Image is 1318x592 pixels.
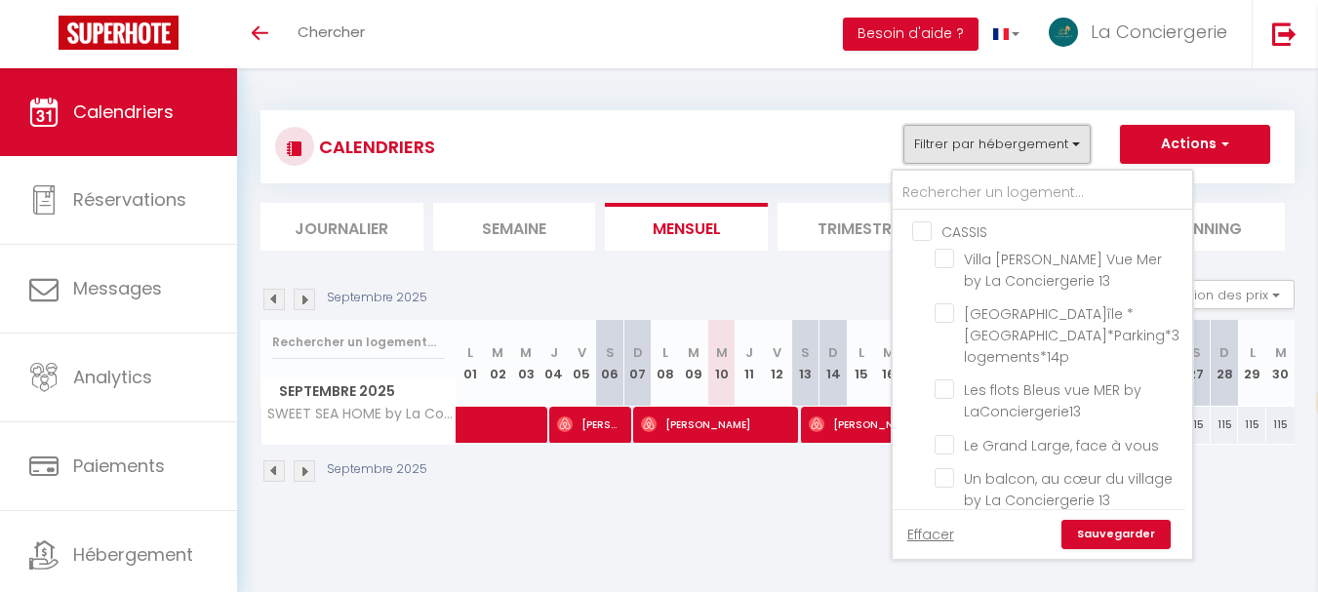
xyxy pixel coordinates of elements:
[964,380,1141,421] span: Les flots Bleus vue MER by LaConciergerie13
[433,203,596,251] li: Semaine
[1120,125,1270,164] button: Actions
[596,320,624,407] th: 06
[605,203,768,251] li: Mensuel
[641,406,792,443] span: [PERSON_NAME]
[1091,20,1227,44] span: La Conciergerie
[680,320,708,407] th: 09
[633,343,643,362] abbr: D
[492,343,503,362] abbr: M
[1238,320,1266,407] th: 29
[73,276,162,300] span: Messages
[568,320,596,407] th: 05
[73,454,165,478] span: Paiements
[550,343,558,362] abbr: J
[1211,407,1239,443] div: 115
[260,203,423,251] li: Journalier
[1266,320,1295,407] th: 30
[1049,18,1078,47] img: ...
[578,343,586,362] abbr: V
[907,524,954,545] a: Effacer
[327,460,427,479] p: Septembre 2025
[73,99,174,124] span: Calendriers
[764,320,792,407] th: 12
[883,343,895,362] abbr: M
[557,406,623,443] span: [PERSON_NAME]
[745,343,753,362] abbr: J
[1275,343,1287,362] abbr: M
[606,343,615,362] abbr: S
[847,320,875,407] th: 15
[688,343,699,362] abbr: M
[964,469,1173,510] span: Un balcon, au cœur du village by La Conciergerie 13
[893,176,1192,211] input: Rechercher un logement...
[801,343,810,362] abbr: S
[264,407,459,421] span: SWEET SEA HOME by La Conciergerie 13
[457,320,485,407] th: 01
[707,320,736,407] th: 10
[1192,343,1201,362] abbr: S
[484,320,512,407] th: 02
[773,343,781,362] abbr: V
[964,250,1162,291] span: Villa [PERSON_NAME] Vue Mer by La Conciergerie 13
[520,343,532,362] abbr: M
[736,320,764,407] th: 11
[1122,203,1285,251] li: Planning
[828,343,838,362] abbr: D
[1061,520,1171,549] a: Sauvegarder
[716,343,728,362] abbr: M
[1272,21,1297,46] img: logout
[314,125,435,169] h3: CALENDRIERS
[261,377,456,406] span: Septembre 2025
[623,320,652,407] th: 07
[903,125,1091,164] button: Filtrer par hébergement
[778,203,940,251] li: Trimestre
[1182,320,1211,407] th: 27
[467,343,473,362] abbr: L
[73,365,152,389] span: Analytics
[1211,320,1239,407] th: 28
[1182,407,1211,443] div: 115
[1238,407,1266,443] div: 115
[327,289,427,307] p: Septembre 2025
[539,320,568,407] th: 04
[512,320,540,407] th: 03
[809,406,988,443] span: [PERSON_NAME]
[16,8,74,66] button: Ouvrir le widget de chat LiveChat
[73,187,186,212] span: Réservations
[662,343,668,362] abbr: L
[891,169,1194,561] div: Filtrer par hébergement
[859,343,864,362] abbr: L
[1266,407,1295,443] div: 115
[875,320,903,407] th: 16
[1219,343,1229,362] abbr: D
[964,304,1179,367] span: [GEOGRAPHIC_DATA]île *[GEOGRAPHIC_DATA]*Parking*3 logements*14p
[843,18,979,51] button: Besoin d'aide ?
[298,21,365,42] span: Chercher
[819,320,848,407] th: 14
[1149,280,1295,309] button: Gestion des prix
[272,325,445,360] input: Rechercher un logement...
[73,542,193,567] span: Hébergement
[791,320,819,407] th: 13
[1250,343,1256,362] abbr: L
[59,16,179,50] img: Super Booking
[652,320,680,407] th: 08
